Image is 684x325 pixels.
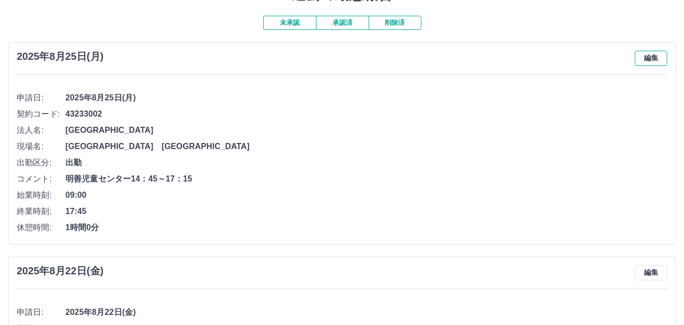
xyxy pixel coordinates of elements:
span: 申請日: [17,92,65,104]
span: [GEOGRAPHIC_DATA] [GEOGRAPHIC_DATA] [65,140,667,153]
span: 明善児童センター14：45～17：15 [65,173,667,185]
span: 1時間0分 [65,222,667,234]
span: 休憩時間: [17,222,65,234]
span: [GEOGRAPHIC_DATA] [65,124,667,136]
span: 始業時刻: [17,189,65,201]
h3: 2025年8月22日(金) [17,265,103,277]
span: 法人名: [17,124,65,136]
button: 削除済 [369,16,421,30]
span: コメント: [17,173,65,185]
span: 2025年8月25日(月) [65,92,667,104]
button: 編集 [635,51,667,66]
span: 現場名: [17,140,65,153]
span: 終業時刻: [17,205,65,218]
button: 未承認 [263,16,316,30]
button: 承認済 [316,16,369,30]
span: 出勤区分: [17,157,65,169]
span: 43233002 [65,108,667,120]
span: 出勤 [65,157,667,169]
span: 申請日: [17,306,65,318]
button: 編集 [635,265,667,280]
span: 17:45 [65,205,667,218]
span: 契約コード: [17,108,65,120]
span: 2025年8月22日(金) [65,306,667,318]
span: 09:00 [65,189,667,201]
h3: 2025年8月25日(月) [17,51,103,62]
